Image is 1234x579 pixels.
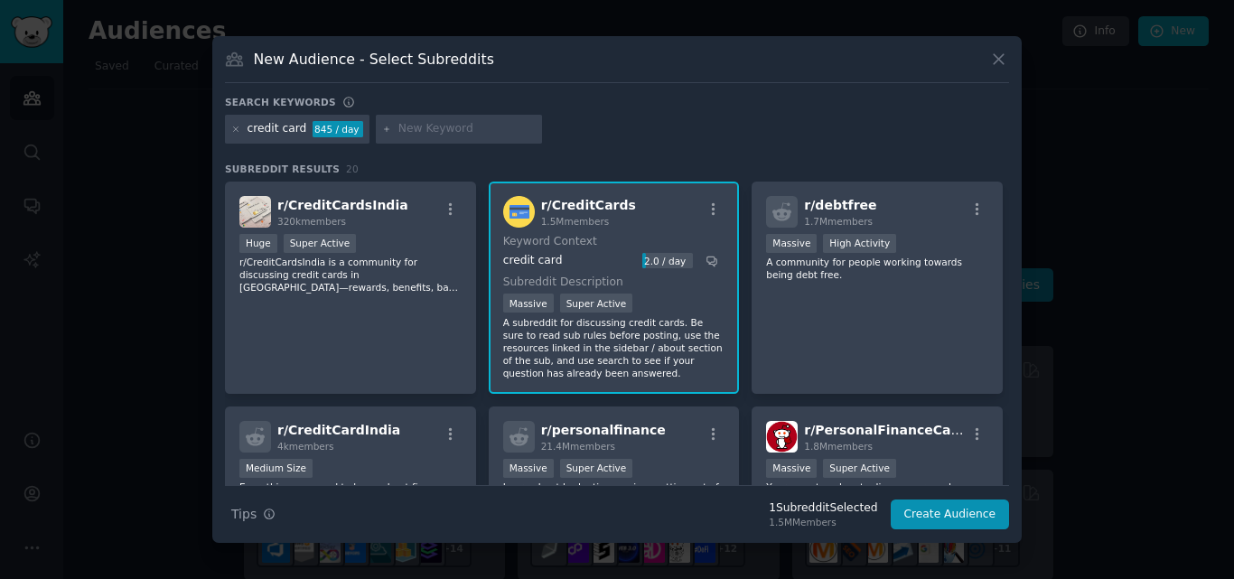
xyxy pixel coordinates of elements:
div: Super Active [560,459,633,478]
p: A community for people working towards being debt free. [766,256,988,281]
span: Subreddit Results [225,163,340,175]
div: Super Active [560,294,633,313]
div: High Activity [823,234,896,253]
button: Create Audience [891,500,1010,530]
span: r/ PersonalFinanceCanada [804,423,986,437]
span: r/ CreditCardIndia [277,423,400,437]
div: 845 / day [313,121,363,137]
p: Learn about budgeting, saving, getting out of debt, credit, investing, and retirement planning. J... [503,481,725,518]
div: credit card [248,121,307,137]
img: PersonalFinanceCanada [766,421,798,453]
div: 1 Subreddit Selected [769,500,877,517]
div: Super Active [284,234,357,253]
div: 1.5M Members [769,516,877,528]
span: r/ CreditCardsIndia [277,198,408,212]
span: Tips [231,505,257,524]
h3: New Audience - Select Subreddits [254,50,494,69]
p: A subreddit for discussing credit cards. Be sure to read sub rules before posting, use the resour... [503,316,725,379]
input: New Keyword [398,121,536,137]
div: 2.0 / day [642,253,693,269]
button: Tips [225,499,282,530]
div: credit card [503,253,637,269]
div: Super Active [823,459,896,478]
span: 1.5M members [541,216,610,227]
dt: Keyword Context [503,234,719,250]
span: 20 [346,163,359,174]
span: 320k members [277,216,346,227]
span: r/ debtfree [804,198,876,212]
span: 1.8M members [804,441,873,452]
div: Massive [766,234,817,253]
img: CreditCards [503,196,535,228]
span: 4k members [277,441,334,452]
span: r/ personalfinance [541,423,666,437]
p: Everything you need to know about finance products in [GEOGRAPHIC_DATA]. [239,481,462,506]
div: Massive [503,459,554,478]
p: Your one-stop shop to discuss personal finance within [GEOGRAPHIC_DATA]. [766,481,988,506]
h3: Search keywords [225,96,336,108]
span: 21.4M members [541,441,615,452]
dt: Subreddit Description [503,275,725,291]
div: Medium Size [239,459,313,478]
p: r/CreditCardsIndia is a community for discussing credit cards in [GEOGRAPHIC_DATA]—rewards, benef... [239,256,462,294]
div: Huge [239,234,277,253]
span: r/ CreditCards [541,198,636,212]
img: CreditCardsIndia [239,196,271,228]
span: 1.7M members [804,216,873,227]
div: Massive [766,459,817,478]
div: Massive [503,294,554,313]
